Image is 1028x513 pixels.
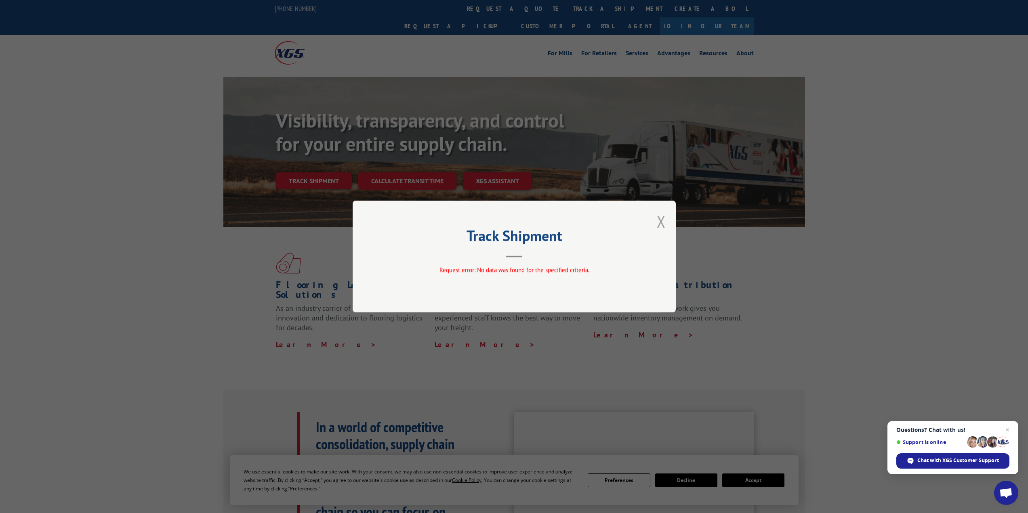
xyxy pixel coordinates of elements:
div: Open chat [994,481,1018,505]
span: Support is online [896,439,964,445]
span: Chat with XGS Customer Support [917,457,999,464]
span: Request error: No data was found for the specified criteria. [439,266,589,274]
span: Close chat [1003,425,1012,435]
button: Close modal [657,211,666,232]
div: Chat with XGS Customer Support [896,453,1009,469]
h2: Track Shipment [393,230,635,245]
span: Questions? Chat with us! [896,427,1009,433]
